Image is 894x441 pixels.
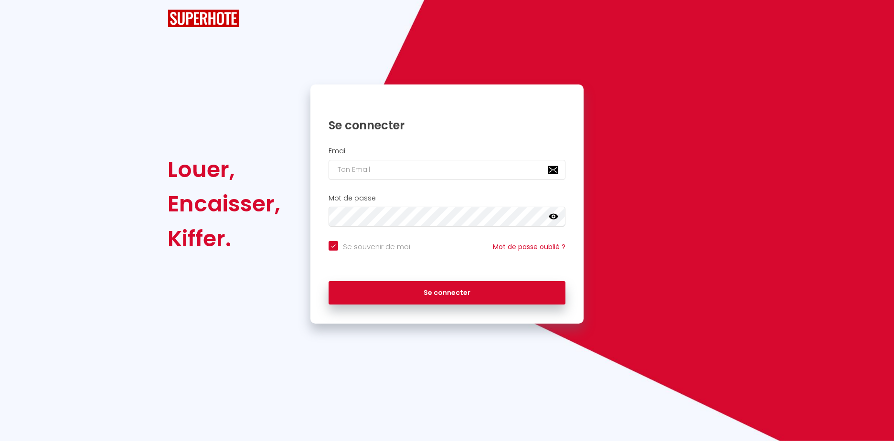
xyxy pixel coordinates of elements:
[329,147,565,155] h2: Email
[168,221,280,256] div: Kiffer.
[329,281,565,305] button: Se connecter
[168,187,280,221] div: Encaisser,
[329,160,565,180] input: Ton Email
[168,10,239,27] img: SuperHote logo
[493,242,565,252] a: Mot de passe oublié ?
[168,152,280,187] div: Louer,
[329,118,565,133] h1: Se connecter
[329,194,565,202] h2: Mot de passe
